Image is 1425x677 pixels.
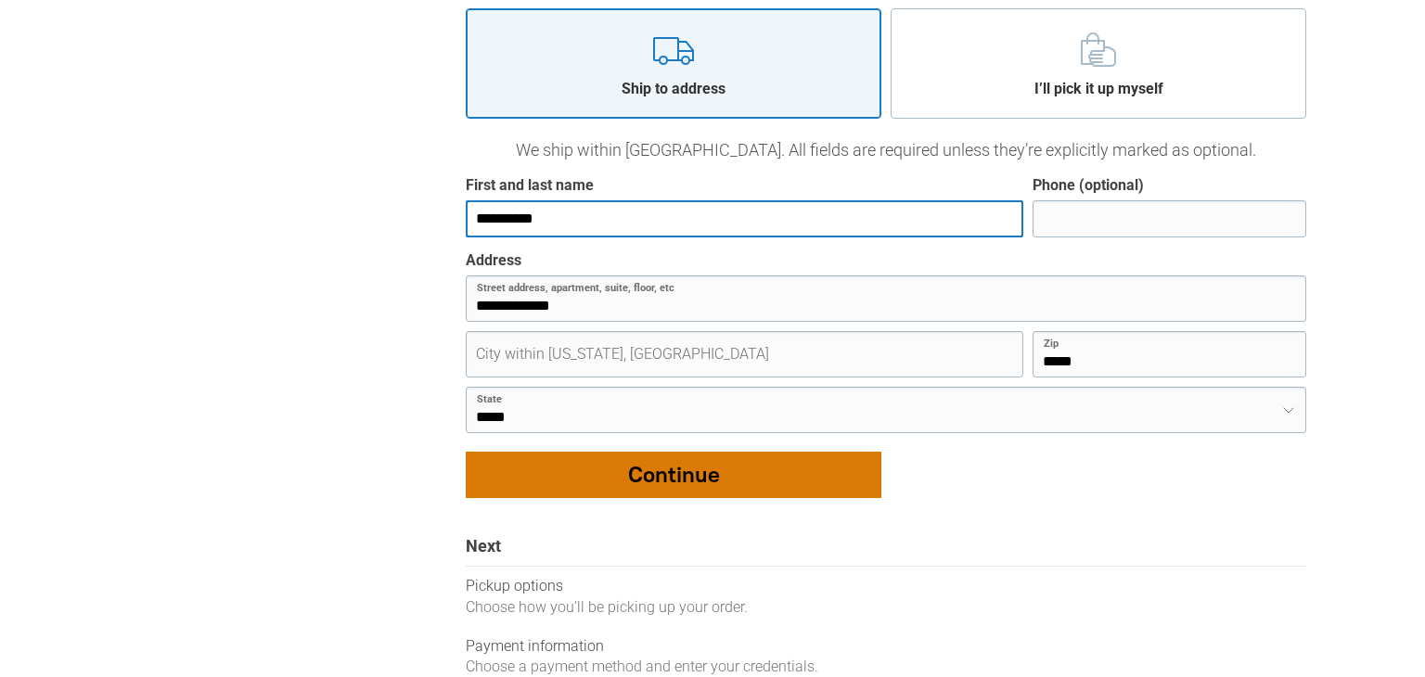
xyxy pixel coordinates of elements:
[466,331,1023,377] input: City within Maine, United States
[466,452,881,498] button: Continue
[466,636,1306,657] div: Payment information
[466,535,1306,567] div: Next
[608,79,739,99] div: Ship to address
[466,251,521,271] div: Address
[1033,176,1144,196] div: Phone (optional)
[466,137,1306,162] p: We ship within [GEOGRAPHIC_DATA].
[1033,331,1306,377] input: Zip
[466,275,1306,322] input: Street address, apartment, suite, floor, etc
[466,597,1306,618] div: Choose how you’ll be picking up your order.
[1021,79,1177,99] div: I’ll pick it up myself
[466,657,1306,677] div: Choose a payment method and enter your credentials.
[466,576,1306,596] div: Pickup options
[466,176,594,196] div: First and last name
[789,140,1256,160] span: All fields are required unless they’re explicitly marked as optional.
